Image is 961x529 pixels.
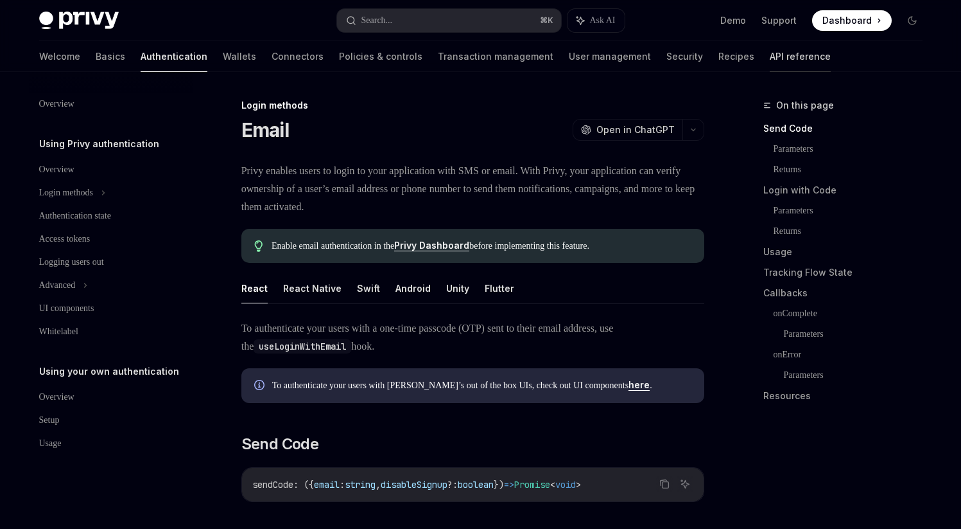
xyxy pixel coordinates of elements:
[39,12,119,30] img: dark logo
[39,41,80,72] a: Welcome
[337,9,562,32] button: Search...⌘K
[272,41,324,72] a: Connectors
[447,479,458,490] span: ?:
[39,162,74,177] div: Overview
[339,41,422,72] a: Policies & controls
[576,479,581,490] span: >
[395,273,431,303] button: Android
[29,297,193,320] a: UI components
[29,251,193,274] a: Logging users out
[458,479,494,490] span: boolean
[540,15,553,26] span: ⌘ K
[39,390,74,405] div: Overview
[141,41,207,72] a: Authentication
[241,99,704,112] div: Login methods
[514,479,550,490] span: Promise
[763,283,933,303] a: Callbacks
[763,118,933,139] a: Send Code
[666,41,703,72] a: Security
[774,159,933,180] a: Returns
[29,386,193,409] a: Overview
[357,273,380,303] button: Swift
[272,379,691,392] span: To authenticate your users with [PERSON_NAME]’s out of the box UIs, check out UI components .
[29,228,193,251] a: Access tokens
[241,118,289,141] h1: Email
[774,139,933,159] a: Parameters
[39,255,104,270] div: Logging users out
[314,479,340,490] span: email
[252,479,293,490] span: sendCode
[446,273,469,303] button: Unity
[822,14,872,27] span: Dashboard
[774,345,933,365] a: onError
[569,41,651,72] a: User management
[29,204,193,228] a: Authentication state
[39,324,78,339] div: Whitelabel
[774,201,933,221] a: Parameters
[29,158,193,181] a: Overview
[361,13,393,28] div: Search...
[763,262,933,283] a: Tracking Flow State
[39,208,111,224] div: Authentication state
[774,221,933,242] a: Returns
[241,319,704,355] span: To authenticate your users with a one-time passcode (OTP) sent to their email address, use the hook.
[39,185,93,201] div: Login methods
[494,479,504,490] span: })
[29,432,193,455] a: Usage
[720,14,746,27] a: Demo
[223,41,256,72] a: Wallets
[677,476,693,492] button: Ask AI
[784,324,933,345] a: Parameters
[784,365,933,386] a: Parameters
[293,479,314,490] span: : ({
[438,41,553,72] a: Transaction management
[376,479,381,490] span: ,
[628,379,650,391] a: here
[345,479,376,490] span: string
[340,479,345,490] span: :
[596,123,675,136] span: Open in ChatGPT
[29,93,193,116] a: Overview
[761,14,797,27] a: Support
[39,301,94,316] div: UI components
[774,303,933,324] a: onComplete
[254,380,267,393] svg: Info
[567,9,624,32] button: Ask AI
[241,434,319,454] span: Send Code
[550,479,555,490] span: <
[381,479,447,490] span: disableSignup
[812,10,892,31] a: Dashboard
[254,240,263,252] svg: Tip
[763,242,933,262] a: Usage
[283,273,342,303] button: React Native
[763,180,933,201] a: Login with Code
[241,273,268,303] button: React
[39,436,62,451] div: Usage
[241,162,704,216] span: Privy enables users to login to your application with SMS or email. With Privy, your application ...
[29,409,193,432] a: Setup
[718,41,754,72] a: Recipes
[96,41,125,72] a: Basics
[39,413,60,428] div: Setup
[763,386,933,406] a: Resources
[272,239,691,253] span: Enable email authentication in the before implementing this feature.
[656,476,673,492] button: Copy the contents from the code block
[39,231,91,247] div: Access tokens
[589,14,615,27] span: Ask AI
[254,339,351,354] code: useLoginWithEmail
[776,98,834,113] span: On this page
[573,119,682,141] button: Open in ChatGPT
[485,273,514,303] button: Flutter
[39,96,74,112] div: Overview
[504,479,514,490] span: =>
[39,278,76,293] div: Advanced
[39,364,179,379] h5: Using your own authentication
[29,320,193,343] a: Whitelabel
[555,479,576,490] span: void
[902,10,922,31] button: Toggle dark mode
[394,240,469,251] a: Privy Dashboard
[39,136,159,152] h5: Using Privy authentication
[770,41,831,72] a: API reference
